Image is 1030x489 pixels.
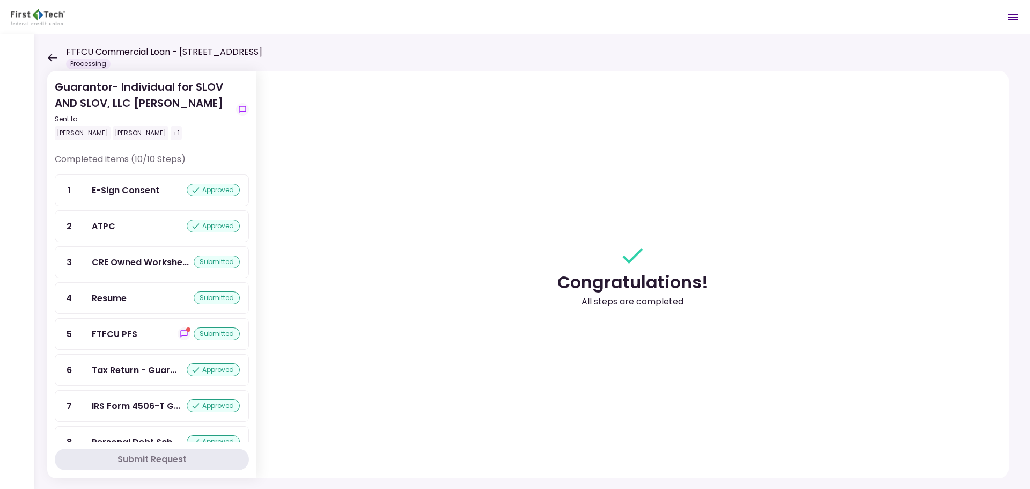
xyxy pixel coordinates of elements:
div: Processing [66,59,111,69]
div: 5 [55,319,83,349]
div: approved [187,220,240,232]
div: approved [187,435,240,448]
div: Submit Request [117,453,187,466]
a: 3CRE Owned Worksheetsubmitted [55,246,249,278]
div: submitted [194,256,240,268]
div: 4 [55,283,83,313]
button: Open menu [1000,4,1026,30]
div: approved [187,184,240,196]
div: 3 [55,247,83,278]
div: 2 [55,211,83,242]
div: Congratulations! [557,269,708,295]
div: 7 [55,391,83,421]
div: Resume [92,291,127,305]
button: show-messages [178,327,190,340]
a: 2ATPCapproved [55,210,249,242]
a: 8Personal Debt Scheduleapproved [55,426,249,458]
div: All steps are completed [582,295,683,308]
div: CRE Owned Worksheet [92,256,189,269]
div: Completed items (10/10 Steps) [55,153,249,174]
a: 1E-Sign Consentapproved [55,174,249,206]
button: show-messages [236,103,249,116]
div: IRS Form 4506-T Guarantor [92,399,180,413]
div: [PERSON_NAME] [113,126,168,140]
div: approved [187,399,240,412]
a: 7IRS Form 4506-T Guarantorapproved [55,390,249,422]
div: ATPC [92,220,115,233]
a: 5FTFCU PFSshow-messagessubmitted [55,318,249,350]
div: submitted [194,291,240,304]
div: Tax Return - Guarantor [92,363,176,377]
h1: FTFCU Commercial Loan - [STREET_ADDRESS] [66,46,262,59]
img: Partner icon [11,9,65,25]
div: Guarantor- Individual for SLOV AND SLOV, LLC [PERSON_NAME] [55,79,232,140]
div: 8 [55,427,83,457]
div: approved [187,363,240,376]
div: Sent to: [55,114,232,124]
div: +1 [171,126,182,140]
div: 6 [55,355,83,385]
div: 1 [55,175,83,206]
div: E-Sign Consent [92,184,159,197]
div: FTFCU PFS [92,327,137,341]
div: Personal Debt Schedule [92,435,179,449]
div: [PERSON_NAME] [55,126,111,140]
div: submitted [194,327,240,340]
a: 6Tax Return - Guarantorapproved [55,354,249,386]
button: Submit Request [55,449,249,470]
a: 4Resumesubmitted [55,282,249,314]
